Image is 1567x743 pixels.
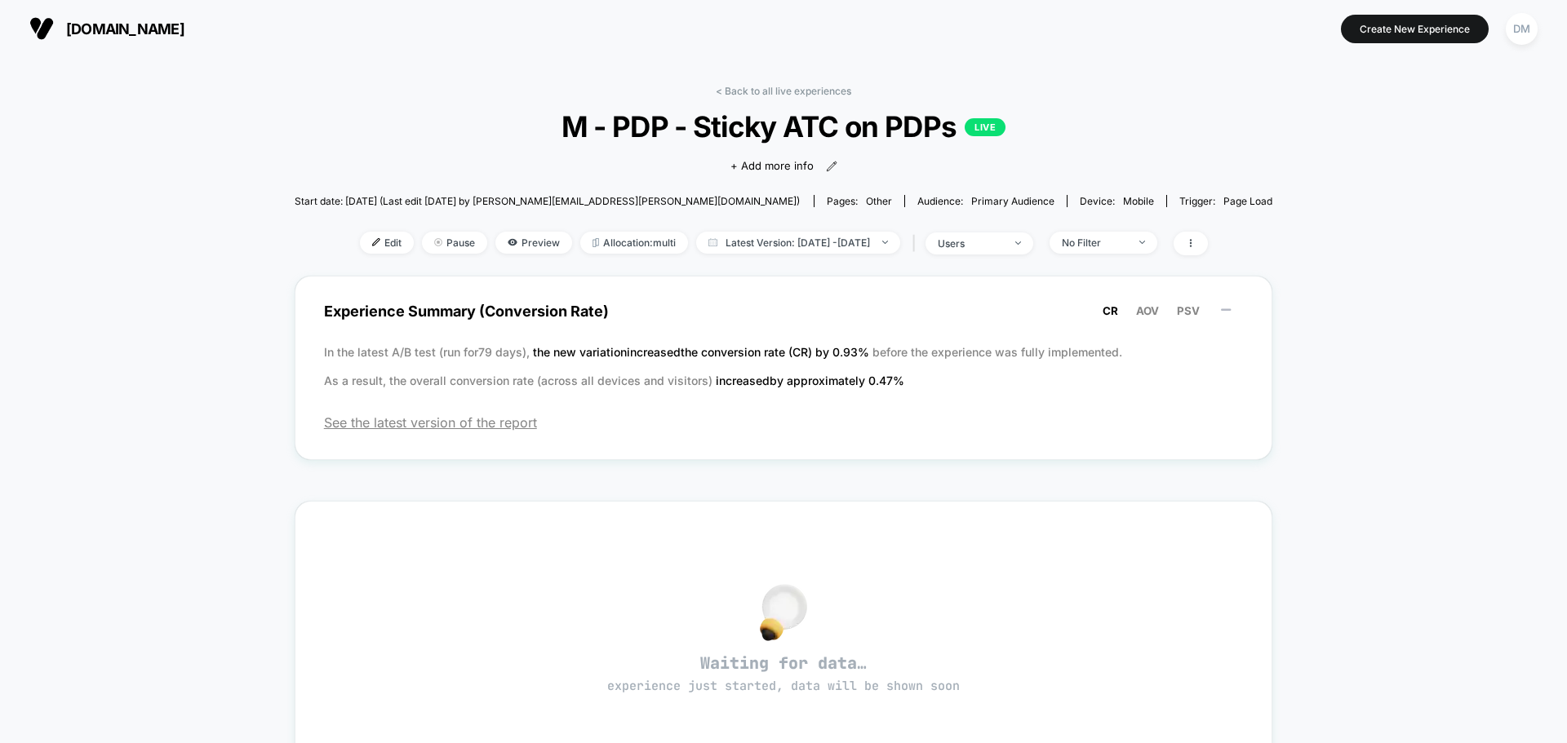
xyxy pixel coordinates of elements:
[1223,195,1272,207] span: Page Load
[971,195,1054,207] span: Primary Audience
[1062,237,1127,249] div: No Filter
[324,652,1244,695] span: Waiting for data…
[1139,241,1145,244] img: end
[1131,303,1164,318] button: AOV
[66,20,184,38] span: [DOMAIN_NAME]
[29,16,54,41] img: Visually logo
[372,238,380,246] img: edit
[324,414,1244,431] span: See the latest version of the report
[760,584,807,641] img: no_data
[827,195,892,207] div: Pages:
[422,232,487,254] span: Pause
[324,293,1244,329] span: Experience Summary (Conversion Rate)
[360,232,414,254] span: Edit
[730,158,814,175] span: + Add more info
[593,238,599,247] img: rebalance
[866,195,892,207] span: other
[1341,15,1489,43] button: Create New Experience
[580,232,688,254] span: Allocation: multi
[908,232,926,255] span: |
[1123,195,1154,207] span: mobile
[1501,12,1543,46] button: DM
[533,345,872,359] span: the new variation increased the conversion rate (CR) by 0.93 %
[965,118,1005,136] p: LIVE
[882,241,888,244] img: end
[1067,195,1166,207] span: Device:
[1015,241,1021,245] img: end
[917,195,1054,207] div: Audience:
[1098,303,1123,318] button: CR
[295,195,800,207] span: Start date: [DATE] (Last edit [DATE] by [PERSON_NAME][EMAIL_ADDRESS][PERSON_NAME][DOMAIN_NAME])
[716,85,851,97] a: < Back to all live experiences
[434,238,442,246] img: end
[324,338,1244,395] p: In the latest A/B test (run for 79 days), before the experience was fully implemented. As a resul...
[1103,304,1118,317] span: CR
[1506,13,1538,45] div: DM
[1179,195,1272,207] div: Trigger:
[696,232,900,254] span: Latest Version: [DATE] - [DATE]
[1136,304,1159,317] span: AOV
[1172,303,1205,318] button: PSV
[708,238,717,246] img: calendar
[716,374,904,387] span: increased by approximately 0.47 %
[938,237,1003,250] div: users
[495,232,572,254] span: Preview
[607,678,960,694] span: experience just started, data will be shown soon
[24,15,189,42] button: [DOMAIN_NAME]
[1177,304,1200,317] span: PSV
[344,109,1224,144] span: M - PDP - Sticky ATC on PDPs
